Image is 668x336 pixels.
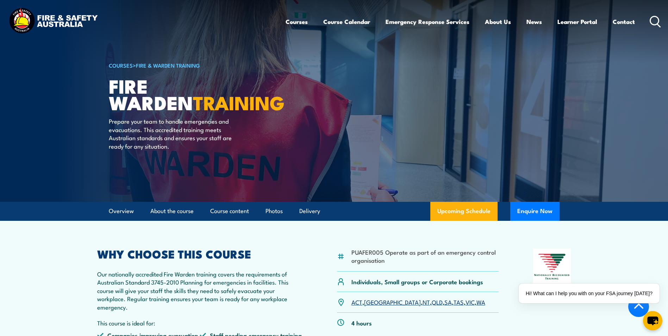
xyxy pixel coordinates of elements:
[150,202,194,220] a: About the course
[109,77,283,110] h1: Fire Warden
[109,61,133,69] a: COURSES
[351,298,485,306] p: , , , , , , ,
[109,61,283,69] h6: >
[643,311,662,330] button: chat-button
[485,12,511,31] a: About Us
[613,12,635,31] a: Contact
[454,298,464,306] a: TAS
[136,61,200,69] a: Fire & Warden Training
[510,202,560,221] button: Enquire Now
[97,270,303,311] p: Our nationally accredited Fire Warden training covers the requirements of Australian Standard 374...
[432,298,443,306] a: QLD
[557,12,597,31] a: Learner Portal
[97,319,303,327] p: This course is ideal for:
[193,87,285,117] strong: TRAINING
[476,298,485,306] a: WA
[351,248,499,265] li: PUAFER005 Operate as part of an emergency control organisation
[286,12,308,31] a: Courses
[466,298,475,306] a: VIC
[323,12,370,31] a: Course Calendar
[364,298,421,306] a: [GEOGRAPHIC_DATA]
[210,202,249,220] a: Course content
[351,319,372,327] p: 4 hours
[444,298,452,306] a: SA
[109,117,237,150] p: Prepare your team to handle emergencies and evacuations. This accredited training meets Australia...
[526,12,542,31] a: News
[533,249,571,285] img: Nationally Recognised Training logo.
[519,284,660,303] div: Hi! What can I help you with on your FSA journey [DATE]?
[109,202,134,220] a: Overview
[299,202,320,220] a: Delivery
[351,278,483,286] p: Individuals, Small groups or Corporate bookings
[266,202,283,220] a: Photos
[97,249,303,259] h2: WHY CHOOSE THIS COURSE
[386,12,469,31] a: Emergency Response Services
[430,202,498,221] a: Upcoming Schedule
[423,298,430,306] a: NT
[351,298,362,306] a: ACT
